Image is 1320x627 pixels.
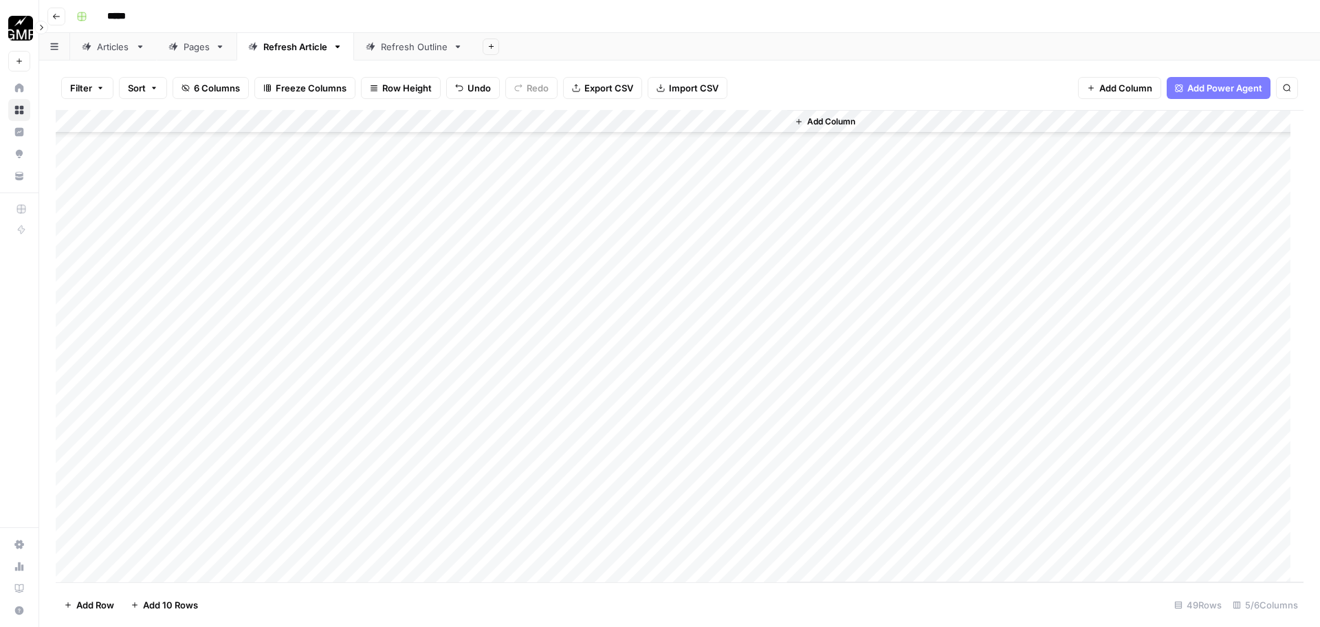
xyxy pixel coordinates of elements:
[8,99,30,121] a: Browse
[70,33,157,60] a: Articles
[76,598,114,612] span: Add Row
[467,81,491,95] span: Undo
[8,599,30,621] button: Help + Support
[807,115,855,128] span: Add Column
[8,77,30,99] a: Home
[584,81,633,95] span: Export CSV
[184,40,210,54] div: Pages
[382,81,432,95] span: Row Height
[8,577,30,599] a: Learning Hub
[8,16,33,41] img: Growth Marketing Pro Logo
[70,81,92,95] span: Filter
[254,77,355,99] button: Freeze Columns
[8,121,30,143] a: Insights
[61,77,113,99] button: Filter
[1167,77,1270,99] button: Add Power Agent
[361,77,441,99] button: Row Height
[789,113,861,131] button: Add Column
[446,77,500,99] button: Undo
[56,594,122,616] button: Add Row
[97,40,130,54] div: Articles
[648,77,727,99] button: Import CSV
[276,81,346,95] span: Freeze Columns
[173,77,249,99] button: 6 Columns
[669,81,718,95] span: Import CSV
[505,77,558,99] button: Redo
[1078,77,1161,99] button: Add Column
[143,598,198,612] span: Add 10 Rows
[381,40,448,54] div: Refresh Outline
[1099,81,1152,95] span: Add Column
[236,33,354,60] a: Refresh Article
[563,77,642,99] button: Export CSV
[8,11,30,45] button: Workspace: Growth Marketing Pro
[1169,594,1227,616] div: 49 Rows
[354,33,474,60] a: Refresh Outline
[157,33,236,60] a: Pages
[527,81,549,95] span: Redo
[1187,81,1262,95] span: Add Power Agent
[122,594,206,616] button: Add 10 Rows
[194,81,240,95] span: 6 Columns
[8,143,30,165] a: Opportunities
[8,555,30,577] a: Usage
[263,40,327,54] div: Refresh Article
[1227,594,1303,616] div: 5/6 Columns
[8,165,30,187] a: Your Data
[128,81,146,95] span: Sort
[119,77,167,99] button: Sort
[8,533,30,555] a: Settings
